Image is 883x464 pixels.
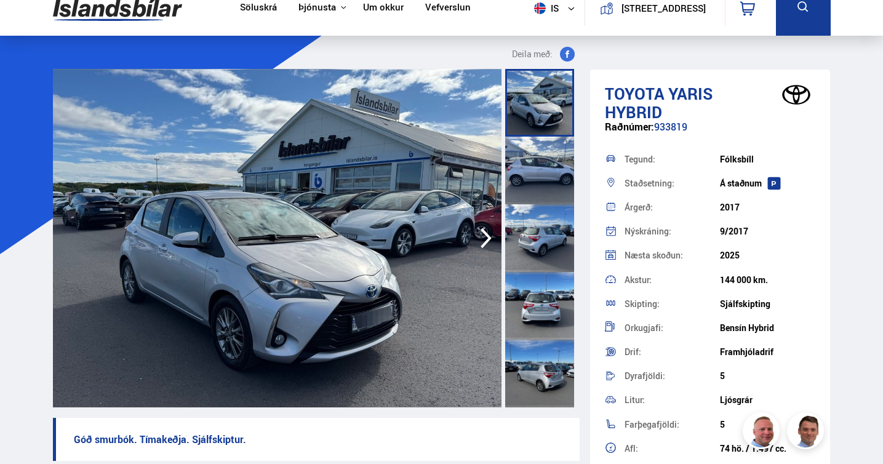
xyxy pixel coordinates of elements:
div: Bensín Hybrid [720,323,815,333]
div: 74 hö. / 1.497 cc. [720,444,815,454]
button: [STREET_ADDRESS] [618,3,709,14]
div: Framhjóladrif [720,347,815,357]
a: Vefverslun [425,2,471,15]
div: Á staðnum [720,178,815,188]
div: Ljósgrár [720,395,815,405]
div: Skipting: [625,300,720,308]
div: 2017 [720,202,815,212]
div: Staðsetning: [625,179,720,188]
img: FbJEzSuNWCJXmdc-.webp [789,414,826,451]
p: Góð smurbók. Tímakeðja. Sjálfskiptur. [53,418,580,461]
div: Árgerð: [625,203,720,212]
span: is [529,2,560,14]
span: Yaris HYBRID [605,82,713,123]
div: Dyrafjöldi: [625,372,720,380]
span: Toyota [605,82,665,105]
div: Litur: [625,396,720,404]
img: siFngHWaQ9KaOqBr.png [745,414,781,451]
div: 9/2017 [720,226,815,236]
button: Þjónusta [298,2,336,14]
button: Deila með: [507,47,580,62]
div: 5 [720,420,815,430]
div: 933819 [605,121,815,145]
div: Afl: [625,444,720,453]
div: Næsta skoðun: [625,251,720,260]
div: Nýskráning: [625,227,720,236]
div: Fólksbíll [720,154,815,164]
img: brand logo [772,76,821,114]
div: Akstur: [625,276,720,284]
a: Um okkur [363,2,404,15]
div: Sjálfskipting [720,299,815,309]
img: svg+xml;base64,PHN2ZyB4bWxucz0iaHR0cDovL3d3dy53My5vcmcvMjAwMC9zdmciIHdpZHRoPSI1MTIiIGhlaWdodD0iNT... [534,2,546,14]
button: Opna LiveChat spjallviðmót [10,5,47,42]
div: 5 [720,371,815,381]
a: Söluskrá [240,2,277,15]
span: Raðnúmer: [605,120,654,134]
div: Drif: [625,348,720,356]
div: Tegund: [625,155,720,164]
div: Farþegafjöldi: [625,420,720,429]
div: 2025 [720,250,815,260]
div: 144 000 km. [720,275,815,285]
img: 3574570.jpeg [53,69,502,407]
span: Deila með: [512,47,553,62]
div: Orkugjafi: [625,324,720,332]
